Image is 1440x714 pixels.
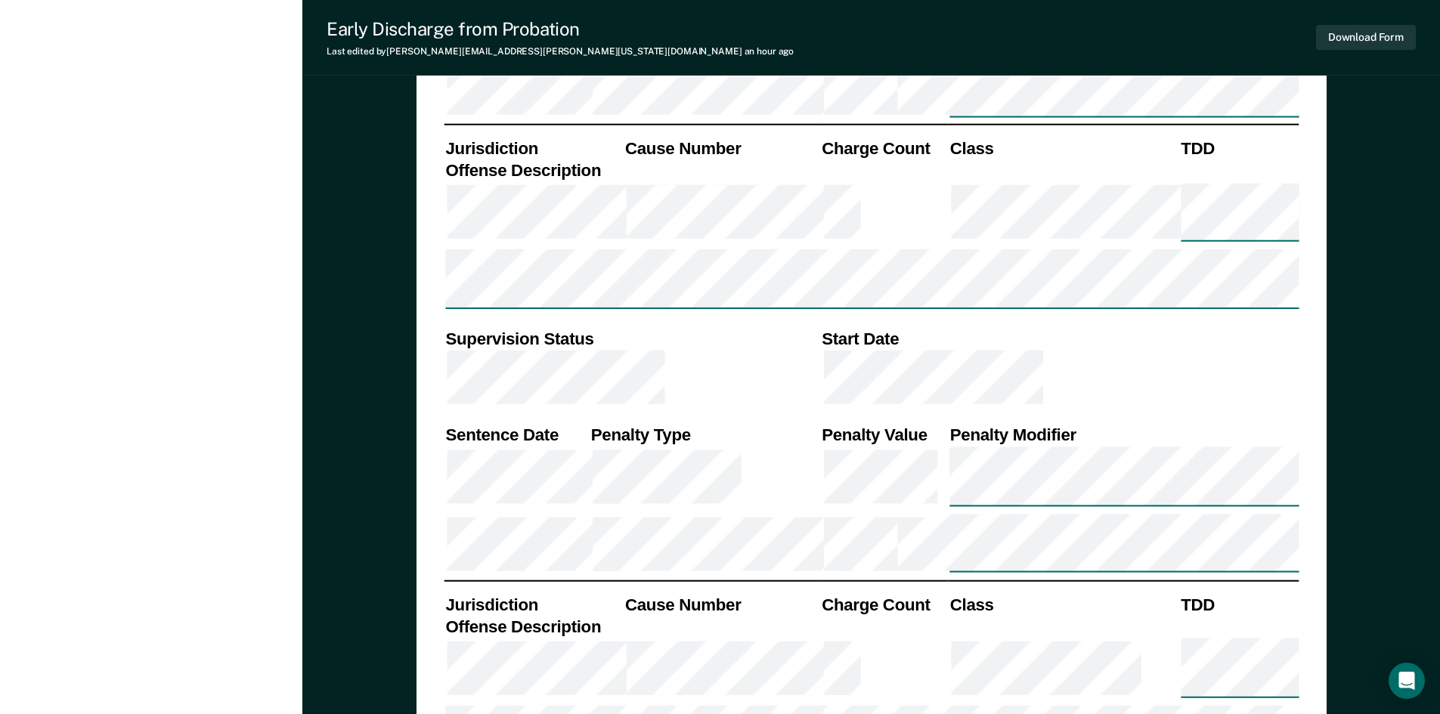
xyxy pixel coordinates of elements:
[444,593,624,615] th: Jurisdiction
[948,593,1178,615] th: Class
[948,138,1178,159] th: Class
[948,424,1299,446] th: Penalty Modifier
[820,328,1299,350] th: Start Date
[589,424,819,446] th: Penalty Type
[1389,663,1425,699] div: Open Intercom Messenger
[444,615,624,637] th: Offense Description
[444,138,624,159] th: Jurisdiction
[1179,138,1299,159] th: TDD
[1316,25,1416,50] button: Download Form
[820,593,949,615] th: Charge Count
[444,159,624,181] th: Offense Description
[820,424,949,446] th: Penalty Value
[623,593,819,615] th: Cause Number
[327,18,794,40] div: Early Discharge from Probation
[820,138,949,159] th: Charge Count
[444,424,589,446] th: Sentence Date
[444,328,820,350] th: Supervision Status
[327,46,794,57] div: Last edited by [PERSON_NAME][EMAIL_ADDRESS][PERSON_NAME][US_STATE][DOMAIN_NAME]
[623,138,819,159] th: Cause Number
[745,46,794,57] span: an hour ago
[1179,593,1299,615] th: TDD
